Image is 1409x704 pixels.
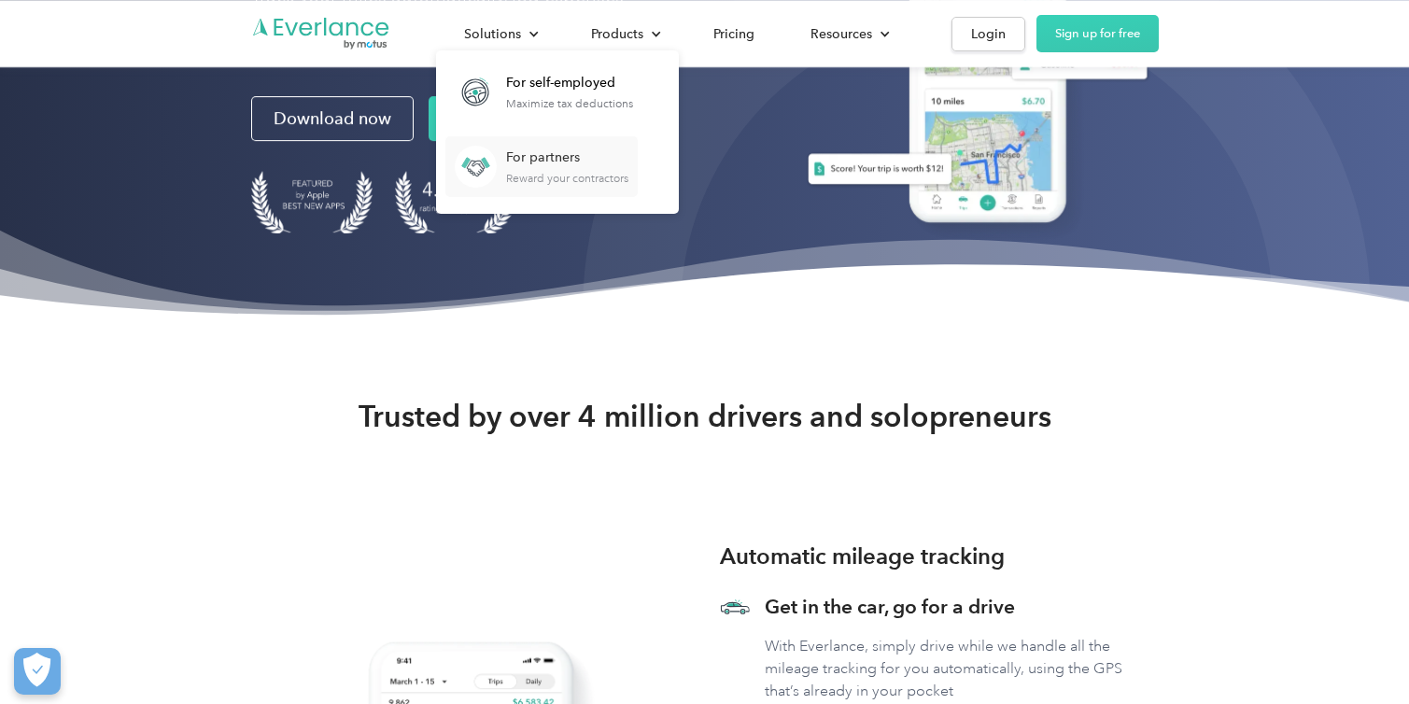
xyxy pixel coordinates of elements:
div: Pricing [713,22,754,46]
a: Download now [251,96,414,141]
div: For self-employed [506,74,633,92]
a: Go to homepage [251,16,391,51]
div: Reward your contractors [506,172,628,185]
strong: Trusted by over 4 million drivers and solopreneurs [359,398,1051,435]
div: Resources [792,18,905,50]
a: Get started for free [429,96,623,141]
a: For partnersReward your contractors [445,136,638,197]
nav: Solutions [436,50,679,214]
a: Sign up for free [1036,15,1159,52]
div: Login [971,22,1006,46]
div: Maximize tax deductions [506,97,633,110]
a: Login [951,17,1025,51]
div: Products [591,22,643,46]
h3: Get in the car, go for a drive [765,594,1159,620]
div: For partners [506,148,628,167]
button: Cookies Settings [14,648,61,695]
a: Pricing [695,18,773,50]
p: With Everlance, simply drive while we handle all the mileage tracking for you automatically, usin... [765,635,1159,702]
div: Resources [810,22,872,46]
a: For self-employedMaximize tax deductions [445,62,642,122]
div: Solutions [445,18,554,50]
div: Products [572,18,676,50]
div: Solutions [464,22,521,46]
h3: Automatic mileage tracking [720,540,1005,573]
img: 4.9 out of 5 stars on the app store [395,171,516,233]
img: Badge for Featured by Apple Best New Apps [251,171,373,233]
